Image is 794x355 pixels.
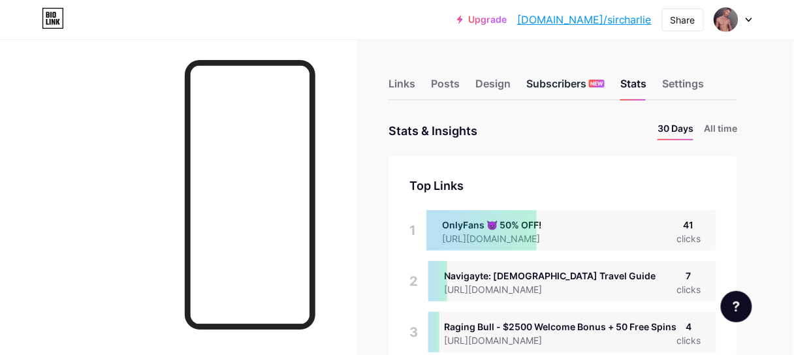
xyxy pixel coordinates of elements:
[409,177,716,194] div: Top Links
[144,77,220,85] div: Keywords by Traffic
[50,77,117,85] div: Domain Overview
[662,76,704,99] div: Settings
[444,333,676,347] div: [URL][DOMAIN_NAME]
[130,76,140,86] img: tab_keywords_by_traffic_grey.svg
[526,76,605,99] div: Subscribers
[37,21,64,31] div: v 4.0.25
[409,210,416,251] div: 1
[475,76,511,99] div: Design
[431,76,460,99] div: Posts
[676,320,701,333] div: 4
[389,76,415,99] div: Links
[676,218,701,232] div: 41
[21,21,31,31] img: logo_orange.svg
[457,14,507,25] a: Upgrade
[389,121,477,140] div: Stats & Insights
[676,283,701,296] div: clicks
[714,7,738,32] img: sircharlie
[517,12,652,27] a: [DOMAIN_NAME]/sircharlie
[34,34,144,44] div: Domain: [DOMAIN_NAME]
[444,283,656,296] div: [URL][DOMAIN_NAME]
[21,34,31,44] img: website_grey.svg
[591,80,603,87] span: NEW
[409,312,418,352] div: 3
[620,76,646,99] div: Stats
[409,261,418,301] div: 2
[658,121,693,140] li: 30 Days
[704,121,737,140] li: All time
[676,232,701,245] div: clicks
[444,269,656,283] div: Navigayte: [DEMOGRAPHIC_DATA] Travel Guide
[35,76,46,86] img: tab_domain_overview_orange.svg
[676,333,701,347] div: clicks
[444,320,676,333] div: Raging Bull - $2500 Welcome Bonus + 50 Free Spins
[671,13,695,27] div: Share
[676,269,701,283] div: 7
